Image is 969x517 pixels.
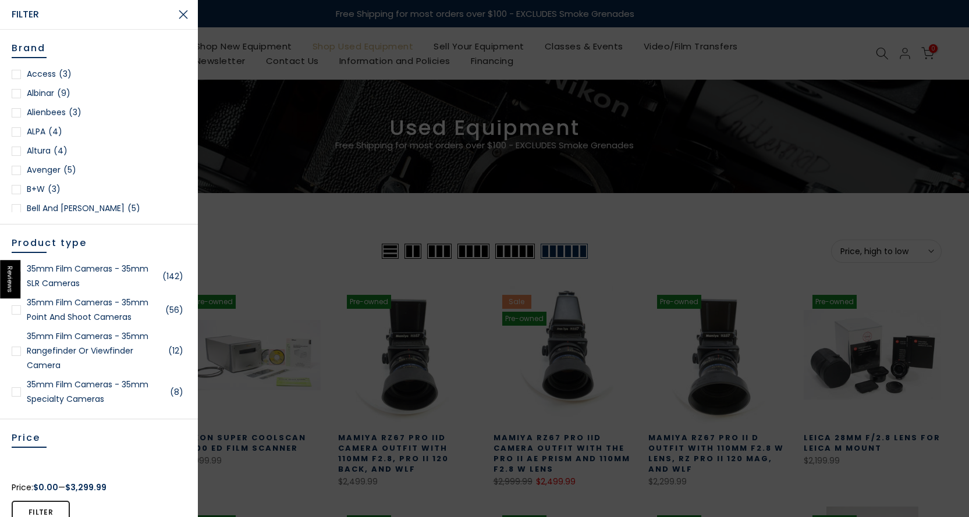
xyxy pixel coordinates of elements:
a: 35mm Film Cameras - 35mm Specialty Cameras(8) [12,377,186,407]
h5: Price [12,431,186,457]
a: Avenger(5) [12,163,186,177]
span: (5) [63,163,76,177]
a: Alienbees(3) [12,105,186,120]
h5: Product type [12,236,186,262]
span: $0.00 [33,480,58,495]
span: (56) [165,303,183,318]
span: (4) [48,124,62,139]
span: (9) [57,86,70,101]
a: Altura(4) [12,144,186,158]
a: Bell and [PERSON_NAME](5) [12,201,186,216]
a: 35mm Film Cameras - 35mm Rangefinder or Viewfinder Camera(12) [12,329,186,373]
span: (142) [162,269,183,284]
a: B+W(3) [12,182,186,197]
span: (3) [69,105,81,120]
a: 35mm Film Cameras - 35mm Point and Shoot Cameras(56) [12,295,186,325]
span: (12) [168,344,183,358]
a: Albinar(9) [12,86,186,101]
a: 35mm Film Cameras - 35mm SLR Cameras(142) [12,262,186,291]
span: Filter [12,6,169,23]
span: (4) [54,144,68,158]
span: (3) [48,182,61,197]
span: (5) [127,201,140,216]
a: Access(3) [12,67,186,81]
a: ALPA(4) [12,124,186,139]
h5: Brand [12,41,186,67]
span: (8) [170,385,183,400]
span: $3,299.99 [65,480,107,495]
span: (3) [59,67,72,81]
div: Price: — [12,480,186,495]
